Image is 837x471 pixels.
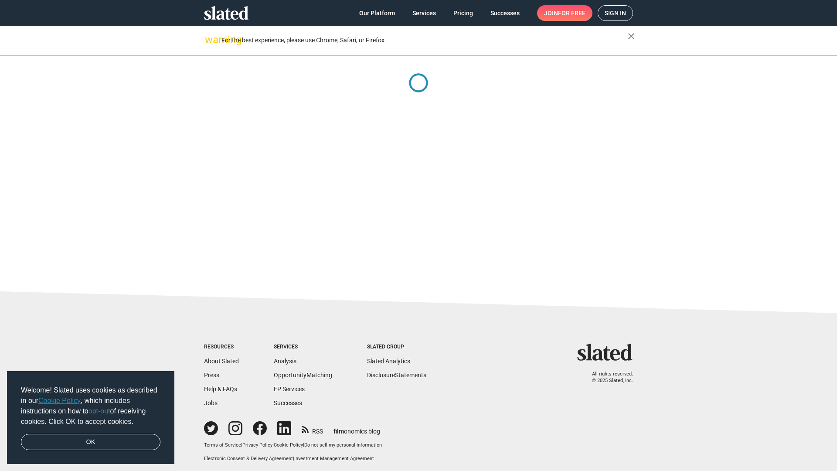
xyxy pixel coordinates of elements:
[204,372,219,379] a: Press
[204,442,241,448] a: Terms of Service
[221,34,628,46] div: For the best experience, please use Chrome, Safari, or Firefox.
[352,5,402,21] a: Our Platform
[274,344,332,351] div: Services
[598,5,633,21] a: Sign in
[274,386,305,392] a: EP Services
[204,399,218,406] a: Jobs
[274,372,332,379] a: OpportunityMatching
[490,5,520,21] span: Successes
[88,407,110,415] a: opt-out
[205,34,215,45] mat-icon: warning
[583,371,633,384] p: All rights reserved. © 2025 Slated, Inc.
[294,456,374,461] a: Investment Management Agreement
[21,385,160,427] span: Welcome! Slated uses cookies as described in our , which includes instructions on how to of recei...
[605,6,626,20] span: Sign in
[446,5,480,21] a: Pricing
[453,5,473,21] span: Pricing
[412,5,436,21] span: Services
[367,344,426,351] div: Slated Group
[302,422,323,436] a: RSS
[304,442,382,449] button: Do not sell my personal information
[241,442,242,448] span: |
[405,5,443,21] a: Services
[274,442,303,448] a: Cookie Policy
[204,344,239,351] div: Resources
[204,386,237,392] a: Help & FAQs
[333,420,380,436] a: filmonomics blog
[21,434,160,451] a: dismiss cookie message
[367,372,426,379] a: DisclosureStatements
[38,397,81,404] a: Cookie Policy
[204,358,239,365] a: About Slated
[367,358,410,365] a: Slated Analytics
[626,31,636,41] mat-icon: close
[242,442,272,448] a: Privacy Policy
[544,5,585,21] span: Join
[272,442,274,448] span: |
[274,399,302,406] a: Successes
[204,456,293,461] a: Electronic Consent & Delivery Agreement
[537,5,592,21] a: Joinfor free
[274,358,296,365] a: Analysis
[333,428,344,435] span: film
[359,5,395,21] span: Our Platform
[7,371,174,464] div: cookieconsent
[303,442,304,448] span: |
[483,5,527,21] a: Successes
[293,456,294,461] span: |
[558,5,585,21] span: for free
